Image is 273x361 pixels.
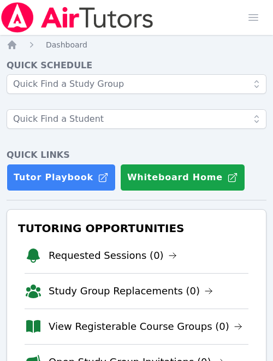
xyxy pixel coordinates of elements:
[7,59,266,72] h4: Quick Schedule
[7,74,266,94] input: Quick Find a Study Group
[46,40,87,49] span: Dashboard
[49,283,213,299] a: Study Group Replacements (0)
[120,164,245,191] button: Whiteboard Home
[7,164,116,191] a: Tutor Playbook
[7,39,266,50] nav: Breadcrumb
[7,149,266,162] h4: Quick Links
[7,109,266,129] input: Quick Find a Student
[46,39,87,50] a: Dashboard
[49,248,177,263] a: Requested Sessions (0)
[16,218,257,238] h3: Tutoring Opportunities
[49,319,242,334] a: View Registerable Course Groups (0)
